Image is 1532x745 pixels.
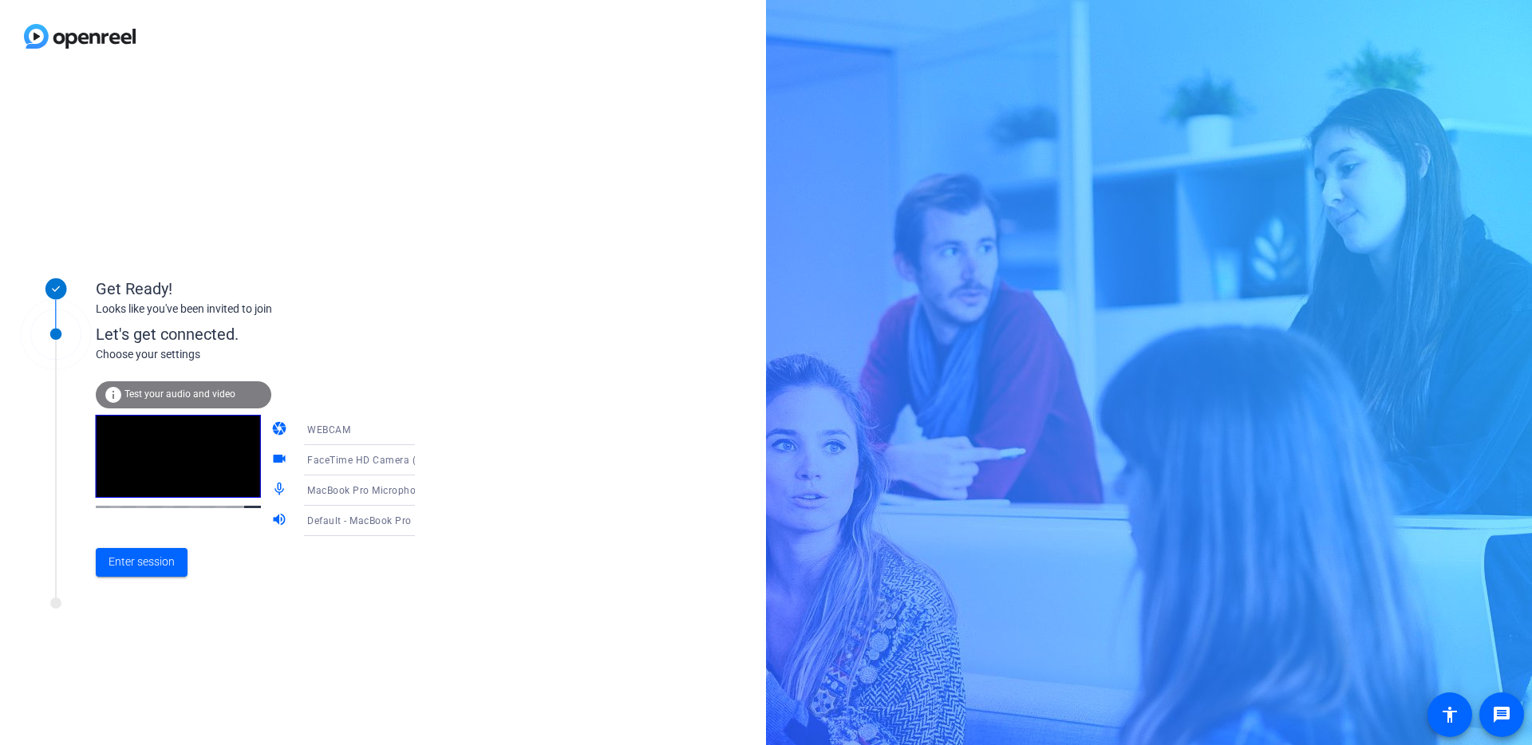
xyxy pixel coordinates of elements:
mat-icon: message [1492,705,1511,724]
span: Enter session [109,554,175,570]
div: Get Ready! [96,277,415,301]
mat-icon: mic_none [271,481,290,500]
mat-icon: accessibility [1440,705,1459,724]
mat-icon: camera [271,420,290,440]
mat-icon: volume_up [271,511,290,530]
mat-icon: videocam [271,451,290,470]
span: Test your audio and video [124,388,235,400]
mat-icon: info [104,385,123,404]
div: Let's get connected. [96,322,448,346]
button: Enter session [96,548,188,577]
span: MacBook Pro Microphone (Built-in) [307,483,470,496]
span: FaceTime HD Camera (3A71:F4B5) [307,453,471,466]
div: Looks like you've been invited to join [96,301,415,317]
span: WEBCAM [307,424,350,436]
div: Choose your settings [96,346,448,363]
span: Default - MacBook Pro Speakers (Built-in) [307,514,499,526]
